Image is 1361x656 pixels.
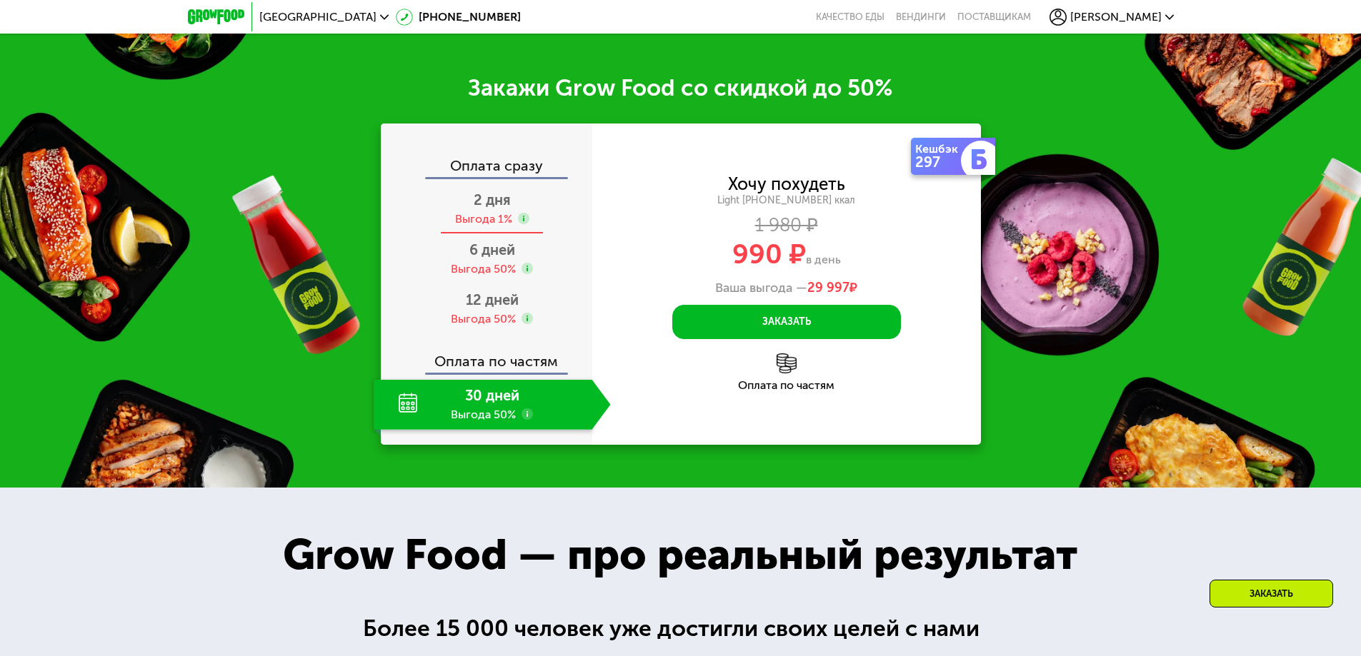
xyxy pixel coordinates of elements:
[1070,11,1162,23] span: [PERSON_NAME]
[469,241,515,258] span: 6 дней
[592,380,981,391] div: Оплата по частям
[592,218,981,233] div: 1 980 ₽
[728,176,845,192] div: Хочу похудеть
[1210,580,1333,607] div: Заказать
[672,305,901,339] button: Заказать
[466,291,519,308] span: 12 дней
[474,191,511,208] span: 2 дня
[592,194,981,207] div: Light [PHONE_NUMBER] ккал
[382,340,592,373] div: Оплата по частям
[396,9,521,26] a: [PHONE_NUMBER]
[915,155,964,169] div: 297
[806,253,841,266] span: в день
[382,144,592,177] div: Оплата сразу
[807,281,857,296] span: ₽
[451,261,516,277] div: Выгода 50%
[259,11,377,23] span: [GEOGRAPHIC_DATA]
[777,353,797,373] img: l6xcnZfty9opOoJh.png
[363,611,998,646] div: Более 15 000 человек уже достигли своих целей с нами
[732,238,806,271] span: 990 ₽
[451,311,516,327] div: Выгода 50%
[816,11,884,23] a: Качество еды
[957,11,1031,23] div: поставщикам
[915,143,964,155] div: Кешбэк
[455,211,512,227] div: Выгода 1%
[592,281,981,296] div: Ваша выгода —
[251,523,1109,587] div: Grow Food — про реальный результат
[807,280,849,296] span: 29 997
[896,11,946,23] a: Вендинги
